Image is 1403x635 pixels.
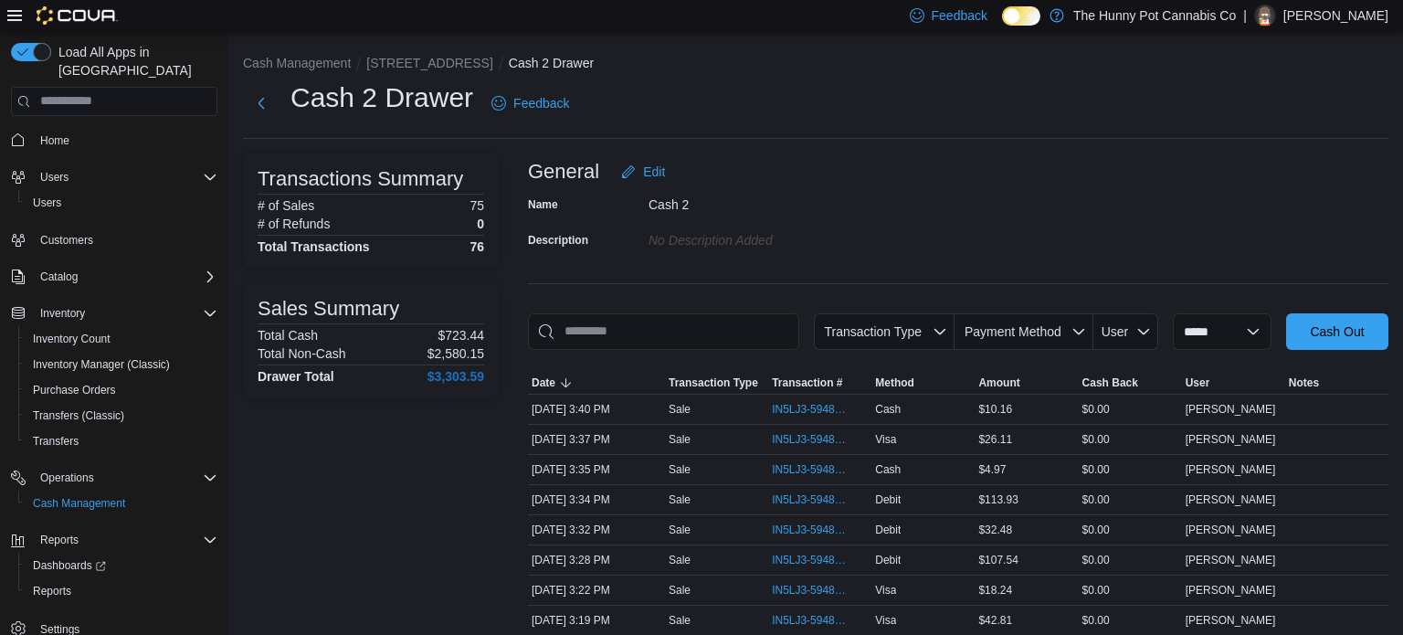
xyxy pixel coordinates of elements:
a: Transfers [26,430,86,452]
button: Payment Method [955,313,1093,350]
div: $0.00 [1079,579,1182,601]
button: Users [4,164,225,190]
span: Transaction Type [824,324,922,339]
span: Transfers [33,434,79,449]
span: IN5LJ3-5948508 [772,492,849,507]
a: Users [26,192,69,214]
img: Cova [37,6,118,25]
span: [PERSON_NAME] [1186,462,1276,477]
span: [PERSON_NAME] [1186,402,1276,417]
span: Dashboards [26,555,217,577]
button: Inventory Manager (Classic) [18,352,225,377]
span: [PERSON_NAME] [1186,553,1276,567]
span: Customers [33,228,217,251]
button: Customers [4,227,225,253]
span: Reports [40,533,79,547]
a: Dashboards [26,555,113,577]
button: Cash Back [1079,372,1182,394]
span: Debit [875,492,901,507]
span: Transfers (Classic) [26,405,217,427]
span: Users [33,196,61,210]
span: Home [33,129,217,152]
p: Sale [669,523,691,537]
nav: An example of EuiBreadcrumbs [243,54,1388,76]
button: IN5LJ3-5948519 [772,459,868,481]
span: Cash Out [1310,323,1364,341]
h6: Total Cash [258,328,318,343]
span: Cash Management [26,492,217,514]
span: Users [26,192,217,214]
button: IN5LJ3-5948538 [772,429,868,450]
h4: Drawer Total [258,369,334,384]
button: IN5LJ3-5948416 [772,579,868,601]
button: Transfers (Classic) [18,403,225,429]
button: Catalog [33,266,85,288]
span: [PERSON_NAME] [1186,583,1276,598]
p: 75 [469,198,484,213]
span: Purchase Orders [33,383,116,397]
span: IN5LJ3-5948390 [772,613,849,628]
p: $723.44 [438,328,484,343]
button: IN5LJ3-5948508 [772,489,868,511]
button: Catalog [4,264,225,290]
div: Cash 2 [649,190,893,212]
p: Sale [669,462,691,477]
a: Transfers (Classic) [26,405,132,427]
span: Users [33,166,217,188]
div: [DATE] 3:35 PM [528,459,665,481]
div: [DATE] 3:22 PM [528,579,665,601]
div: [DATE] 3:34 PM [528,489,665,511]
span: Inventory [40,306,85,321]
button: Home [4,127,225,153]
p: Sale [669,402,691,417]
span: Transfers (Classic) [33,408,124,423]
a: Inventory Count [26,328,118,350]
p: | [1243,5,1247,26]
span: IN5LJ3-5948416 [772,583,849,598]
button: Inventory [33,302,92,324]
span: Amount [978,376,1019,390]
button: Method [871,372,975,394]
span: Catalog [33,266,217,288]
p: Sale [669,553,691,567]
span: Customers [40,233,93,248]
div: [DATE] 3:37 PM [528,429,665,450]
button: Inventory [4,301,225,326]
span: $42.81 [978,613,1012,628]
span: Inventory Count [33,332,111,346]
span: [PERSON_NAME] [1186,613,1276,628]
h1: Cash 2 Drawer [290,79,473,116]
span: $26.11 [978,432,1012,447]
span: IN5LJ3-5948475 [772,553,849,567]
span: Catalog [40,270,78,284]
span: Notes [1289,376,1319,390]
button: Transfers [18,429,225,454]
span: Cash Management [33,496,125,511]
span: [PERSON_NAME] [1186,492,1276,507]
p: Sale [669,583,691,598]
span: Cash Back [1082,376,1138,390]
span: Payment Method [965,324,1061,339]
button: Amount [975,372,1078,394]
span: Visa [875,432,896,447]
button: Notes [1285,372,1388,394]
button: Reports [4,527,225,553]
span: $4.97 [978,462,1006,477]
span: Edit [643,163,665,181]
span: Inventory Count [26,328,217,350]
h6: Total Non-Cash [258,346,346,361]
span: Transaction # [772,376,842,390]
button: Transaction Type [814,313,955,350]
a: Dashboards [18,553,225,578]
button: IN5LJ3-5948559 [772,398,868,420]
label: Name [528,197,558,212]
span: Reports [33,529,217,551]
label: Description [528,233,588,248]
button: Users [18,190,225,216]
span: IN5LJ3-5948519 [772,462,849,477]
p: Sale [669,492,691,507]
span: Inventory Manager (Classic) [33,357,170,372]
button: User [1093,313,1158,350]
button: Date [528,372,665,394]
